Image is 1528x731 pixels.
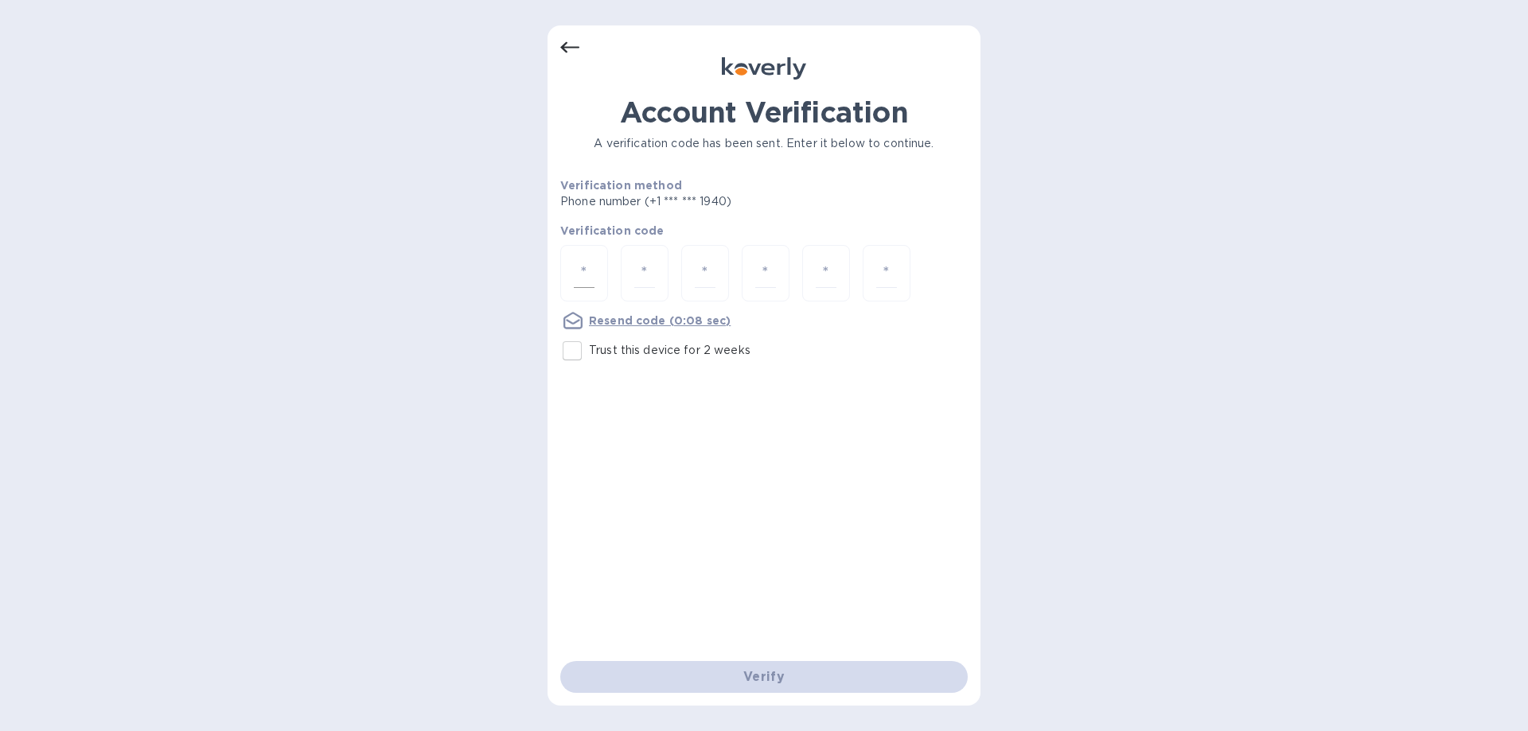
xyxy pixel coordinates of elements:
[560,95,968,129] h1: Account Verification
[589,314,731,327] u: Resend code (0:08 sec)
[560,179,682,192] b: Verification method
[560,193,853,210] p: Phone number (+1 *** *** 1940)
[560,135,968,152] p: A verification code has been sent. Enter it below to continue.
[589,342,750,359] p: Trust this device for 2 weeks
[560,223,968,239] p: Verification code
